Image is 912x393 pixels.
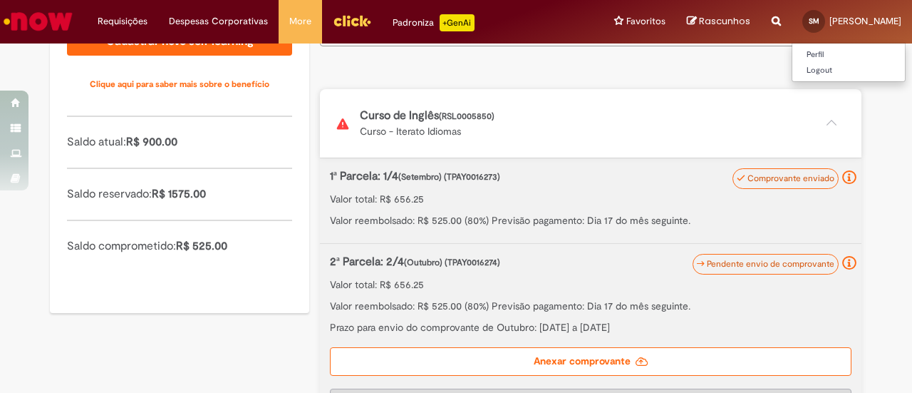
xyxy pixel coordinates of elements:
span: Requisições [98,14,147,29]
p: +GenAi [440,14,475,31]
img: click_logo_yellow_360x200.png [333,10,371,31]
a: Rascunhos [687,15,750,29]
span: [PERSON_NAME] [829,15,901,27]
i: Seu reembolso está pendente de envio do comprovante, deve ser feito até o último dia do mês atual... [842,256,856,270]
a: Logout [792,63,905,78]
p: Prazo para envio do comprovante de Outubro: [DATE] a [DATE] [330,320,851,335]
span: R$ 900.00 [126,135,177,149]
span: R$ 1575.00 [152,187,206,201]
span: Comprovante enviado [747,173,834,184]
span: R$ 525.00 [176,239,227,253]
span: Pendente envio de comprovante [707,258,834,270]
span: Favoritos [626,14,665,29]
a: Perfil [792,47,905,63]
span: (Setembro) (TPAY0016273) [398,171,500,183]
span: Rascunhos [699,14,750,28]
div: Padroniza [393,14,475,31]
img: ServiceNow [1,7,75,36]
span: SM [809,16,819,26]
label: Anexar comprovante [330,347,851,376]
a: Clique aqui para saber mais sobre o benefício [67,70,292,98]
i: Seu comprovante foi enviado e recebido pelo now. Para folha Ambev: passará para aprovação de seu ... [842,170,856,185]
span: More [289,14,311,29]
p: Valor reembolsado: R$ 525.00 (80%) Previsão pagamento: Dia 17 do mês seguinte. [330,213,851,228]
span: (Outubro) (TPAY0016274) [404,257,500,268]
p: Saldo comprometido: [67,238,292,255]
p: 1ª Parcela: 1/4 [330,168,777,185]
span: Despesas Corporativas [169,14,268,29]
p: Saldo atual: [67,134,292,150]
p: 2ª Parcela: 2/4 [330,254,777,270]
p: Saldo reservado: [67,186,292,203]
p: Valor total: R$ 656.25 [330,277,851,292]
p: Valor total: R$ 656.25 [330,192,851,206]
p: Valor reembolsado: R$ 525.00 (80%) Previsão pagamento: Dia 17 do mês seguinte. [330,299,851,313]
